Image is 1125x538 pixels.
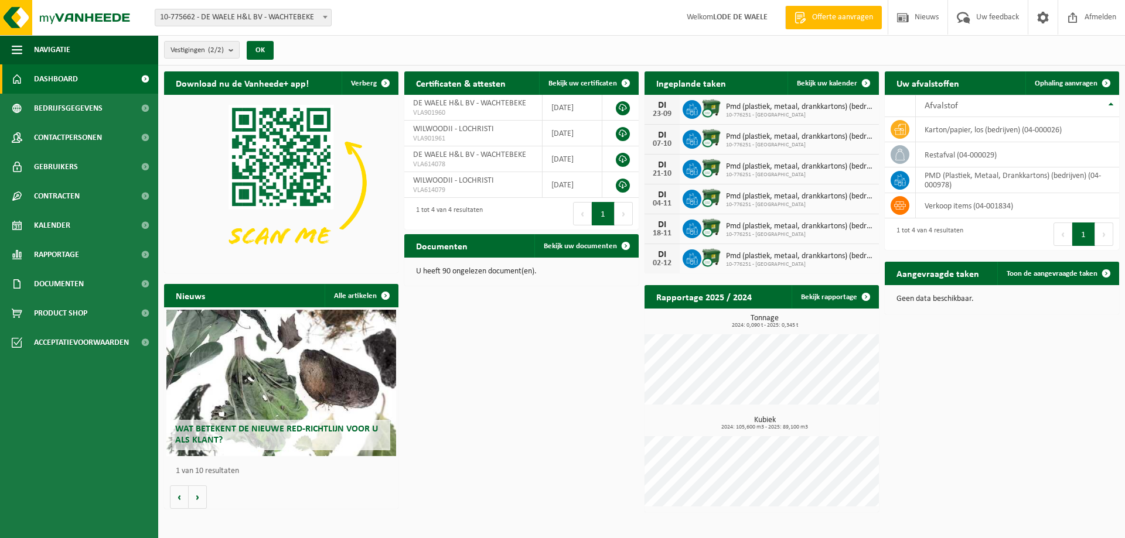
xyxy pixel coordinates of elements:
[701,128,721,148] img: WB-1100-CU
[885,262,991,285] h2: Aangevraagde taken
[155,9,331,26] span: 10-775662 - DE WAELE H&L BV - WACHTEBEKE
[413,176,494,185] span: WILWOODII - LOCHRISTI
[189,485,207,509] button: Volgende
[997,262,1118,285] a: Toon de aangevraagde taken
[342,71,397,95] button: Verberg
[650,220,674,229] div: DI
[650,170,674,178] div: 21-10
[650,110,674,118] div: 23-09
[34,35,70,64] span: Navigatie
[787,71,878,95] a: Bekijk uw kalender
[726,192,873,201] span: Pmd (plastiek, metaal, drankkartons) (bedrijven)
[650,323,879,328] span: 2024: 0,090 t - 2025: 0,345 t
[543,121,602,146] td: [DATE]
[701,188,721,208] img: WB-1100-CU
[34,152,78,181] span: Gebruikers
[792,285,878,309] a: Bekijk rapportage
[1054,222,1072,246] button: Previous
[1007,270,1097,277] span: Toon de aangevraagde taken
[548,80,617,87] span: Bekijk uw certificaten
[34,328,129,357] span: Acceptatievoorwaarden
[164,95,398,270] img: Download de VHEPlus App
[809,12,876,23] span: Offerte aanvragen
[155,9,332,26] span: 10-775662 - DE WAELE H&L BV - WACHTEBEKE
[650,101,674,110] div: DI
[650,160,674,170] div: DI
[701,248,721,268] img: WB-1100-CU
[166,310,396,456] a: Wat betekent de nieuwe RED-richtlijn voor u als klant?
[650,416,879,430] h3: Kubiek
[34,64,78,94] span: Dashboard
[916,117,1119,142] td: karton/papier, los (bedrijven) (04-000026)
[170,485,189,509] button: Vorige
[34,94,103,123] span: Bedrijfsgegevens
[544,242,617,250] span: Bekijk uw documenten
[650,140,674,148] div: 07-10
[650,314,879,328] h3: Tonnage
[543,172,602,198] td: [DATE]
[726,102,873,112] span: Pmd (plastiek, metaal, drankkartons) (bedrijven)
[176,467,393,475] p: 1 van 10 resultaten
[543,95,602,121] td: [DATE]
[650,131,674,140] div: DI
[534,234,637,258] a: Bekijk uw documenten
[615,202,633,225] button: Next
[650,229,674,238] div: 18-11
[916,167,1119,193] td: PMD (Plastiek, Metaal, Drankkartons) (bedrijven) (04-000978)
[404,71,517,94] h2: Certificaten & attesten
[413,99,526,108] span: DE WAELE H&L BV - WACHTEBEKE
[701,218,721,238] img: WB-1100-CU
[650,424,879,430] span: 2024: 105,600 m3 - 2025: 89,100 m3
[650,259,674,268] div: 02-12
[171,42,224,59] span: Vestigingen
[797,80,857,87] span: Bekijk uw kalender
[713,13,768,22] strong: LODE DE WAELE
[34,269,84,299] span: Documenten
[404,234,479,257] h2: Documenten
[650,250,674,259] div: DI
[726,231,873,238] span: 10-776251 - [GEOGRAPHIC_DATA]
[785,6,882,29] a: Offerte aanvragen
[916,142,1119,167] td: restafval (04-000029)
[164,284,217,307] h2: Nieuws
[885,71,971,94] h2: Uw afvalstoffen
[650,190,674,200] div: DI
[726,142,873,149] span: 10-776251 - [GEOGRAPHIC_DATA]
[592,202,615,225] button: 1
[701,158,721,178] img: WB-1100-CU
[726,172,873,179] span: 10-776251 - [GEOGRAPHIC_DATA]
[413,108,533,118] span: VLA901960
[416,268,627,276] p: U heeft 90 ongelezen document(en).
[410,201,483,227] div: 1 tot 4 van 4 resultaten
[34,240,79,269] span: Rapportage
[726,222,873,231] span: Pmd (plastiek, metaal, drankkartons) (bedrijven)
[208,46,224,54] count: (2/2)
[1035,80,1097,87] span: Ophaling aanvragen
[34,181,80,211] span: Contracten
[175,424,378,445] span: Wat betekent de nieuwe RED-richtlijn voor u als klant?
[726,162,873,172] span: Pmd (plastiek, metaal, drankkartons) (bedrijven)
[34,211,70,240] span: Kalender
[726,112,873,119] span: 10-776251 - [GEOGRAPHIC_DATA]
[413,160,533,169] span: VLA614078
[916,193,1119,218] td: verkoop items (04-001834)
[701,98,721,118] img: WB-1100-CU
[925,101,958,111] span: Afvalstof
[650,200,674,208] div: 04-11
[726,261,873,268] span: 10-776251 - [GEOGRAPHIC_DATA]
[34,123,102,152] span: Contactpersonen
[164,41,240,59] button: Vestigingen(2/2)
[164,71,321,94] h2: Download nu de Vanheede+ app!
[891,221,963,247] div: 1 tot 4 van 4 resultaten
[726,201,873,208] span: 10-776251 - [GEOGRAPHIC_DATA]
[34,299,87,328] span: Product Shop
[325,284,397,307] a: Alle artikelen
[413,150,526,159] span: DE WAELE H&L BV - WACHTEBEKE
[896,295,1107,303] p: Geen data beschikbaar.
[247,41,274,60] button: OK
[413,134,533,143] span: VLA901961
[573,202,592,225] button: Previous
[543,146,602,172] td: [DATE]
[645,71,738,94] h2: Ingeplande taken
[726,132,873,142] span: Pmd (plastiek, metaal, drankkartons) (bedrijven)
